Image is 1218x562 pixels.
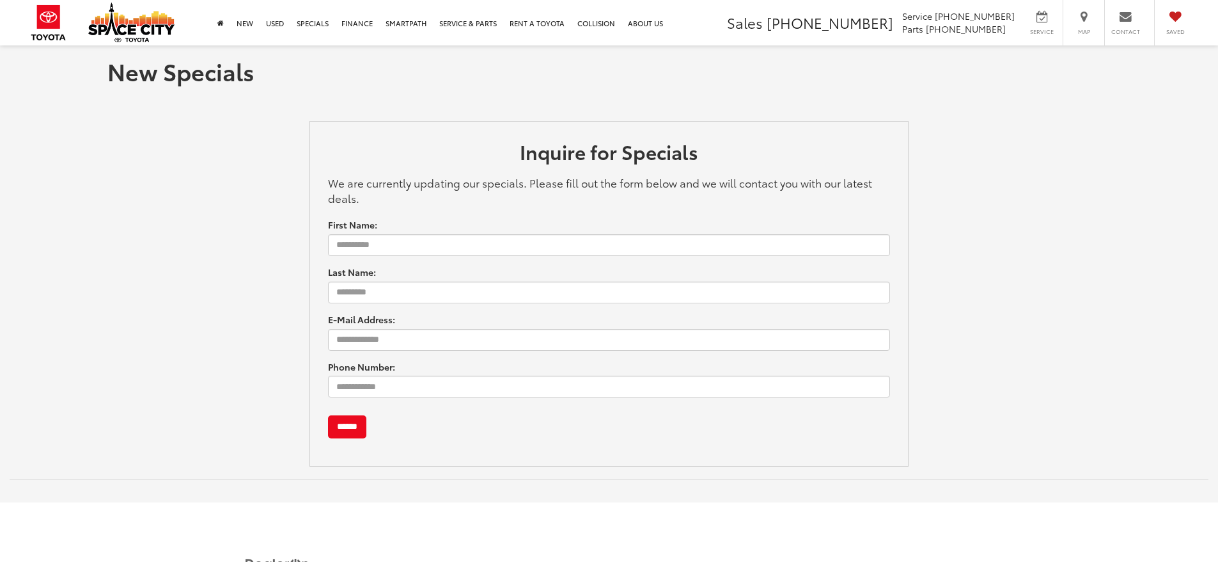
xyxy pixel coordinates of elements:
label: First Name: [328,218,377,231]
label: E-Mail Address: [328,313,395,326]
span: Service [1027,28,1056,36]
span: Sales [727,12,763,33]
span: [PHONE_NUMBER] [935,10,1015,22]
span: [PHONE_NUMBER] [926,22,1006,35]
span: Contact [1111,28,1140,36]
h1: New Specials [107,58,1111,84]
span: Service [902,10,932,22]
span: Parts [902,22,923,35]
span: Saved [1161,28,1189,36]
span: [PHONE_NUMBER] [767,12,893,33]
span: Map [1070,28,1098,36]
p: We are currently updating our specials. Please fill out the form below and we will contact you wi... [328,175,891,205]
label: Last Name: [328,266,376,278]
h2: Inquire for Specials [328,141,891,168]
label: Phone Number: [328,360,395,373]
img: Space City Toyota [88,3,175,42]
